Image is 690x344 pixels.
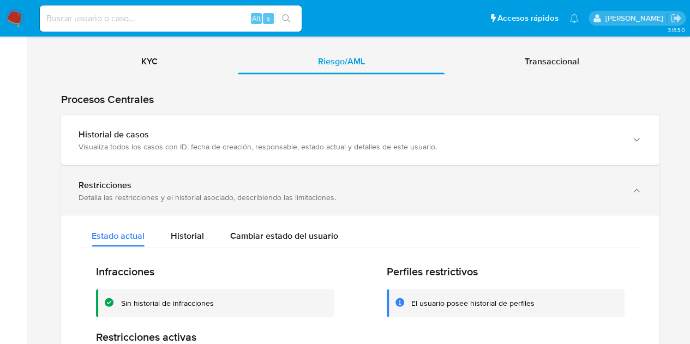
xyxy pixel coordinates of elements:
a: Notificaciones [569,14,579,23]
button: RestriccionesDetalla las restricciones y el historial asociado, describiendo las limitaciones. [61,166,659,215]
h1: Procesos Centrales [61,92,659,106]
a: Salir [670,13,682,24]
div: Detalla las restricciones y el historial asociado, describiendo las limitaciones. [79,192,620,202]
span: Transaccional [525,55,579,67]
span: KYC [141,55,158,67]
div: Restricciones [79,179,620,190]
span: 3.163.0 [667,26,685,34]
span: s [267,13,270,23]
span: Riesgo/AML [318,55,365,67]
span: Alt [252,13,261,23]
p: nicolas.fernandezallen@mercadolibre.com [605,13,667,23]
input: Buscar usuario o caso... [40,11,302,26]
span: Accesos rápidos [497,13,559,24]
button: search-icon [275,11,297,26]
